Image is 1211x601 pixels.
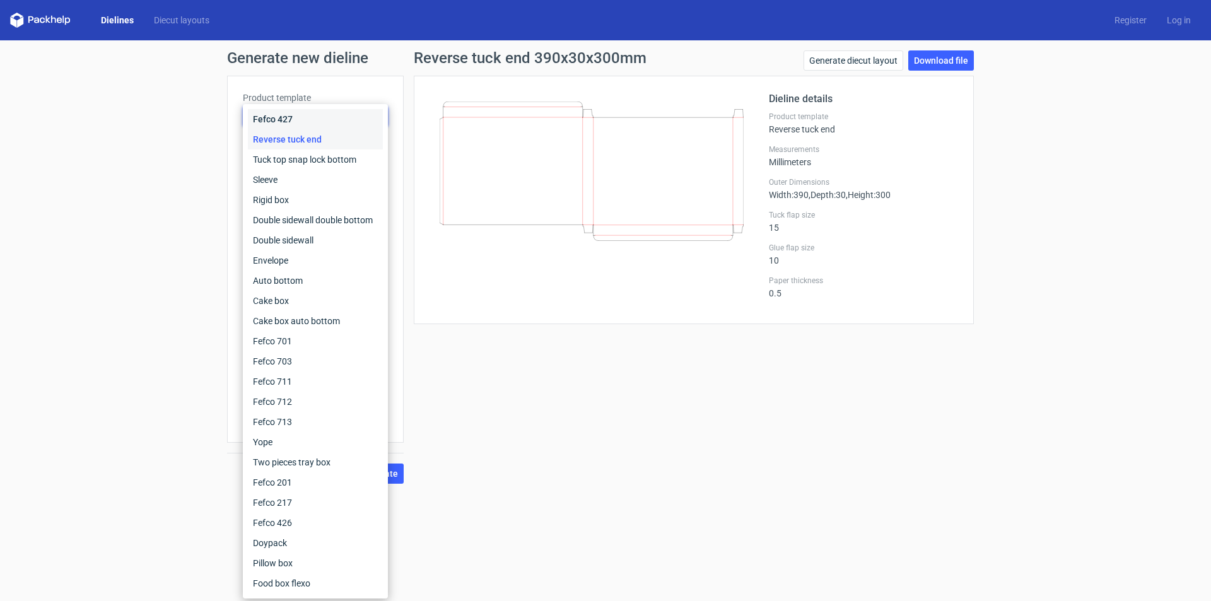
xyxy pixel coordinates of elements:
[248,149,383,170] div: Tuck top snap lock bottom
[248,392,383,412] div: Fefco 712
[248,493,383,513] div: Fefco 217
[248,190,383,210] div: Rigid box
[769,243,958,265] div: 10
[414,50,646,66] h1: Reverse tuck end 390x30x300mm
[769,190,809,200] span: Width : 390
[769,276,958,298] div: 0.5
[248,351,383,371] div: Fefco 703
[1104,14,1157,26] a: Register
[248,129,383,149] div: Reverse tuck end
[248,250,383,271] div: Envelope
[248,311,383,331] div: Cake box auto bottom
[809,190,846,200] span: , Depth : 30
[248,230,383,250] div: Double sidewall
[248,573,383,593] div: Food box flexo
[248,472,383,493] div: Fefco 201
[248,371,383,392] div: Fefco 711
[769,144,958,155] label: Measurements
[248,210,383,230] div: Double sidewall double bottom
[91,14,144,26] a: Dielines
[769,144,958,167] div: Millimeters
[248,513,383,533] div: Fefco 426
[769,210,958,233] div: 15
[227,50,984,66] h1: Generate new dieline
[243,91,388,104] label: Product template
[248,109,383,129] div: Fefco 427
[769,243,958,253] label: Glue flap size
[804,50,903,71] a: Generate diecut layout
[248,331,383,351] div: Fefco 701
[769,91,958,107] h2: Dieline details
[769,112,958,134] div: Reverse tuck end
[248,553,383,573] div: Pillow box
[248,452,383,472] div: Two pieces tray box
[248,533,383,553] div: Doypack
[248,170,383,190] div: Sleeve
[769,210,958,220] label: Tuck flap size
[248,271,383,291] div: Auto bottom
[1157,14,1201,26] a: Log in
[248,432,383,452] div: Yope
[144,14,219,26] a: Diecut layouts
[908,50,974,71] a: Download file
[846,190,891,200] span: , Height : 300
[248,412,383,432] div: Fefco 713
[769,177,958,187] label: Outer Dimensions
[769,112,958,122] label: Product template
[769,276,958,286] label: Paper thickness
[248,291,383,311] div: Cake box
